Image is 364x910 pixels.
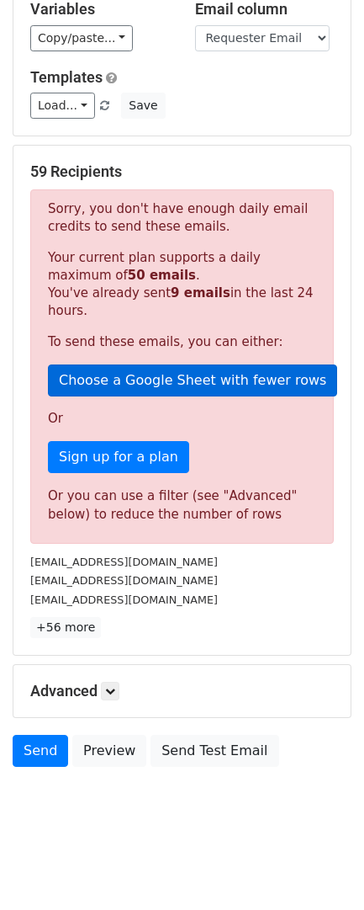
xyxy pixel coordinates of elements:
a: Send Test Email [150,735,278,767]
small: [EMAIL_ADDRESS][DOMAIN_NAME] [30,574,218,587]
h5: 59 Recipients [30,162,334,181]
p: To send these emails, you can either: [48,333,316,351]
a: Templates [30,68,103,86]
a: Choose a Google Sheet with fewer rows [48,365,337,396]
p: Your current plan supports a daily maximum of . You've already sent in the last 24 hours. [48,249,316,320]
strong: 9 emails [171,285,230,301]
a: Load... [30,93,95,119]
h5: Advanced [30,682,334,700]
strong: 50 emails [128,268,196,283]
p: Sorry, you don't have enough daily email credits to send these emails. [48,200,316,236]
a: Copy/paste... [30,25,133,51]
div: วิดเจ็ตการแชท [280,829,364,910]
a: +56 more [30,617,101,638]
a: Sign up for a plan [48,441,189,473]
small: [EMAIL_ADDRESS][DOMAIN_NAME] [30,556,218,568]
iframe: Chat Widget [280,829,364,910]
button: Save [121,93,165,119]
p: Or [48,410,316,428]
a: Send [13,735,68,767]
a: Preview [72,735,146,767]
small: [EMAIL_ADDRESS][DOMAIN_NAME] [30,593,218,606]
div: Or you can use a filter (see "Advanced" below) to reduce the number of rows [48,487,316,524]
